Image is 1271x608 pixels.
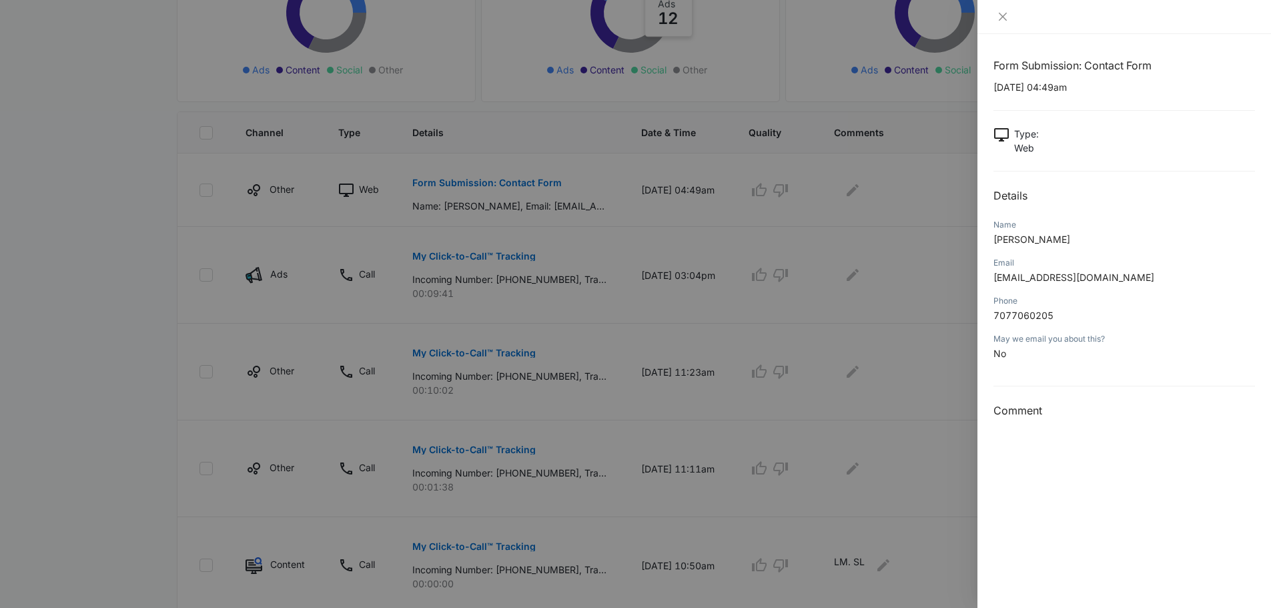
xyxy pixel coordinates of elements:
div: Name [993,219,1255,231]
div: Email [993,257,1255,269]
h3: Comment [993,402,1255,418]
span: No [993,348,1006,359]
span: [PERSON_NAME] [993,234,1070,245]
button: Close [993,11,1012,23]
p: Web [1014,141,1039,155]
span: [EMAIL_ADDRESS][DOMAIN_NAME] [993,272,1154,283]
span: 7077060205 [993,310,1053,321]
h2: Details [993,188,1255,204]
p: Type : [1014,127,1039,141]
p: [DATE] 04:49am [993,80,1255,94]
div: Phone [993,295,1255,307]
div: May we email you about this? [993,333,1255,345]
h1: Form Submission: Contact Form [993,57,1255,73]
span: close [997,11,1008,22]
